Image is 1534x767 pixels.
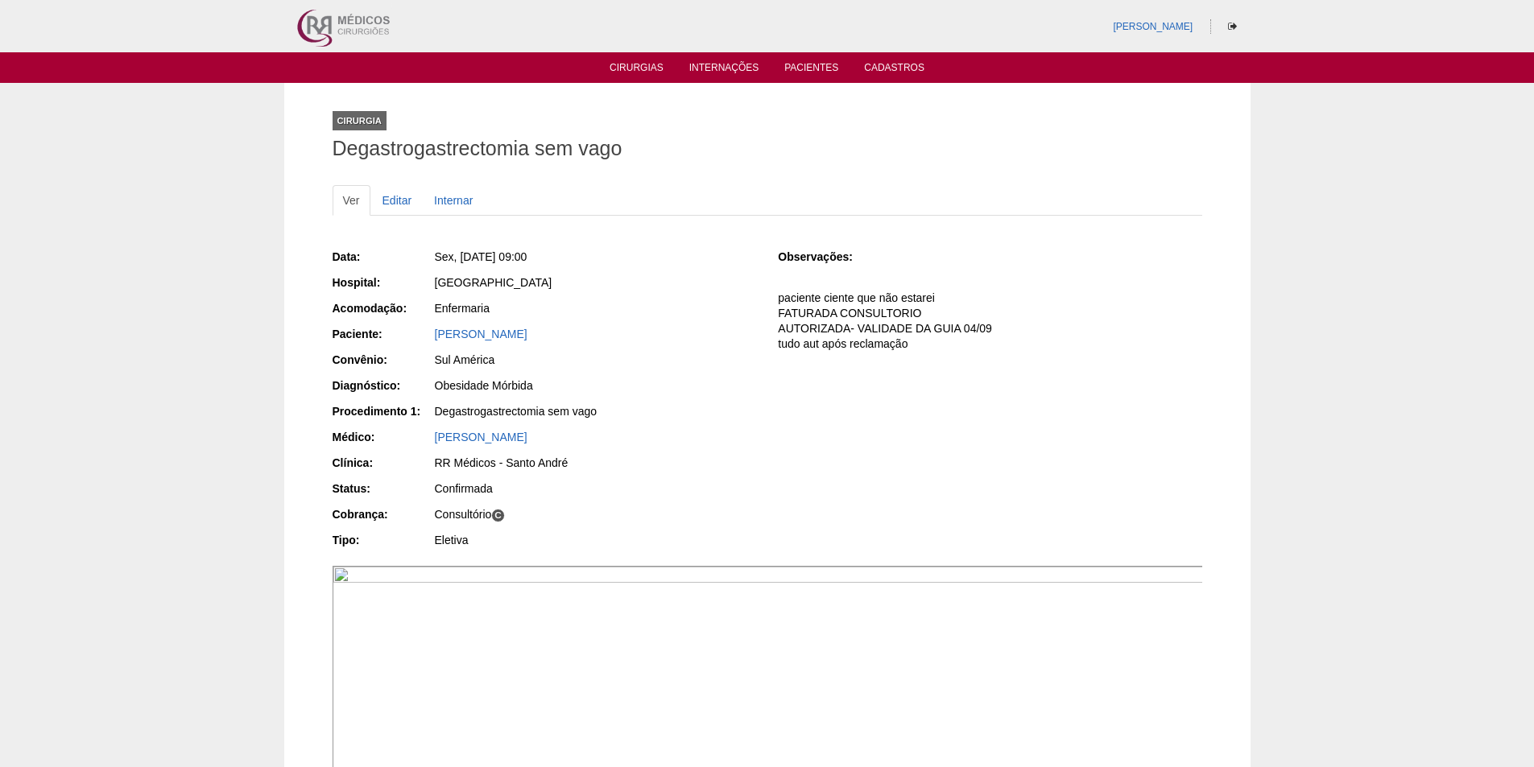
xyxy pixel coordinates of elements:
[333,377,433,394] div: Diagnóstico:
[1228,22,1237,31] i: Sair
[333,300,433,316] div: Acomodação:
[1113,21,1193,32] a: [PERSON_NAME]
[424,185,483,216] a: Internar
[333,138,1202,159] h1: Degastrogastrectomia sem vago
[435,403,756,419] div: Degastrogastrectomia sem vago
[435,455,756,471] div: RR Médicos - Santo André
[333,506,433,522] div: Cobrança:
[333,455,433,471] div: Clínica:
[435,352,756,368] div: Sul América
[435,532,756,548] div: Eletiva
[435,506,756,522] div: Consultório
[435,328,527,340] a: [PERSON_NAME]
[435,250,527,263] span: Sex, [DATE] 09:00
[435,274,756,291] div: [GEOGRAPHIC_DATA]
[435,377,756,394] div: Obesidade Mórbida
[610,62,664,78] a: Cirurgias
[333,403,433,419] div: Procedimento 1:
[333,185,370,216] a: Ver
[864,62,924,78] a: Cadastros
[333,480,433,497] div: Status:
[778,249,879,265] div: Observações:
[435,300,756,316] div: Enfermaria
[778,291,1201,352] p: paciente ciente que não estarei FATURADA CONSULTORIO AUTORIZADA- VALIDADE DA GUIA 04/09 tudo aut ...
[333,352,433,368] div: Convênio:
[333,326,433,342] div: Paciente:
[333,249,433,265] div: Data:
[689,62,759,78] a: Internações
[435,480,756,497] div: Confirmada
[491,509,505,522] span: C
[372,185,423,216] a: Editar
[784,62,838,78] a: Pacientes
[333,429,433,445] div: Médico:
[333,532,433,548] div: Tipo:
[333,274,433,291] div: Hospital:
[435,431,527,443] a: [PERSON_NAME]
[333,111,387,130] div: Cirurgia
